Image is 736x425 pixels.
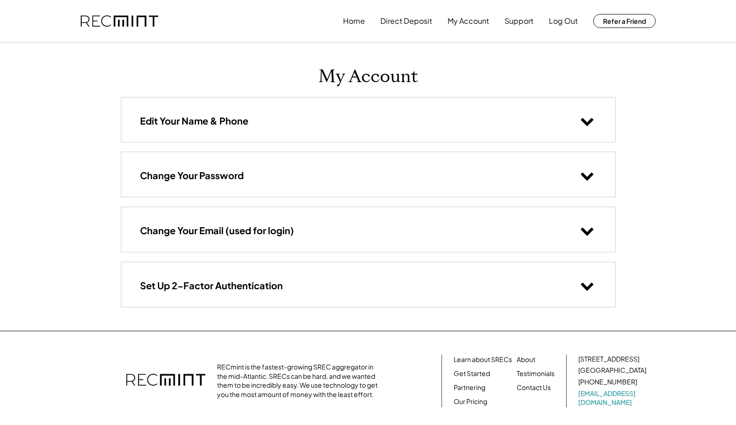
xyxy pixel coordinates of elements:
[578,389,648,407] a: [EMAIL_ADDRESS][DOMAIN_NAME]
[140,279,283,292] h3: Set Up 2-Factor Authentication
[318,66,418,88] h1: My Account
[217,362,383,399] div: RECmint is the fastest-growing SREC aggregator in the mid-Atlantic. SRECs can be hard, and we wan...
[454,355,512,364] a: Learn about SRECs
[517,355,535,364] a: About
[448,12,489,30] button: My Account
[343,12,365,30] button: Home
[140,224,294,237] h3: Change Your Email (used for login)
[517,383,551,392] a: Contact Us
[578,355,639,364] div: [STREET_ADDRESS]
[454,383,485,392] a: Partnering
[454,397,487,406] a: Our Pricing
[81,15,158,27] img: recmint-logotype%403x.png
[549,12,578,30] button: Log Out
[454,369,490,378] a: Get Started
[505,12,533,30] button: Support
[517,369,554,378] a: Testimonials
[140,115,248,127] h3: Edit Your Name & Phone
[140,169,244,181] h3: Change Your Password
[380,12,432,30] button: Direct Deposit
[578,377,637,387] div: [PHONE_NUMBER]
[578,366,646,375] div: [GEOGRAPHIC_DATA]
[126,364,205,397] img: recmint-logotype%403x.png
[593,14,656,28] button: Refer a Friend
